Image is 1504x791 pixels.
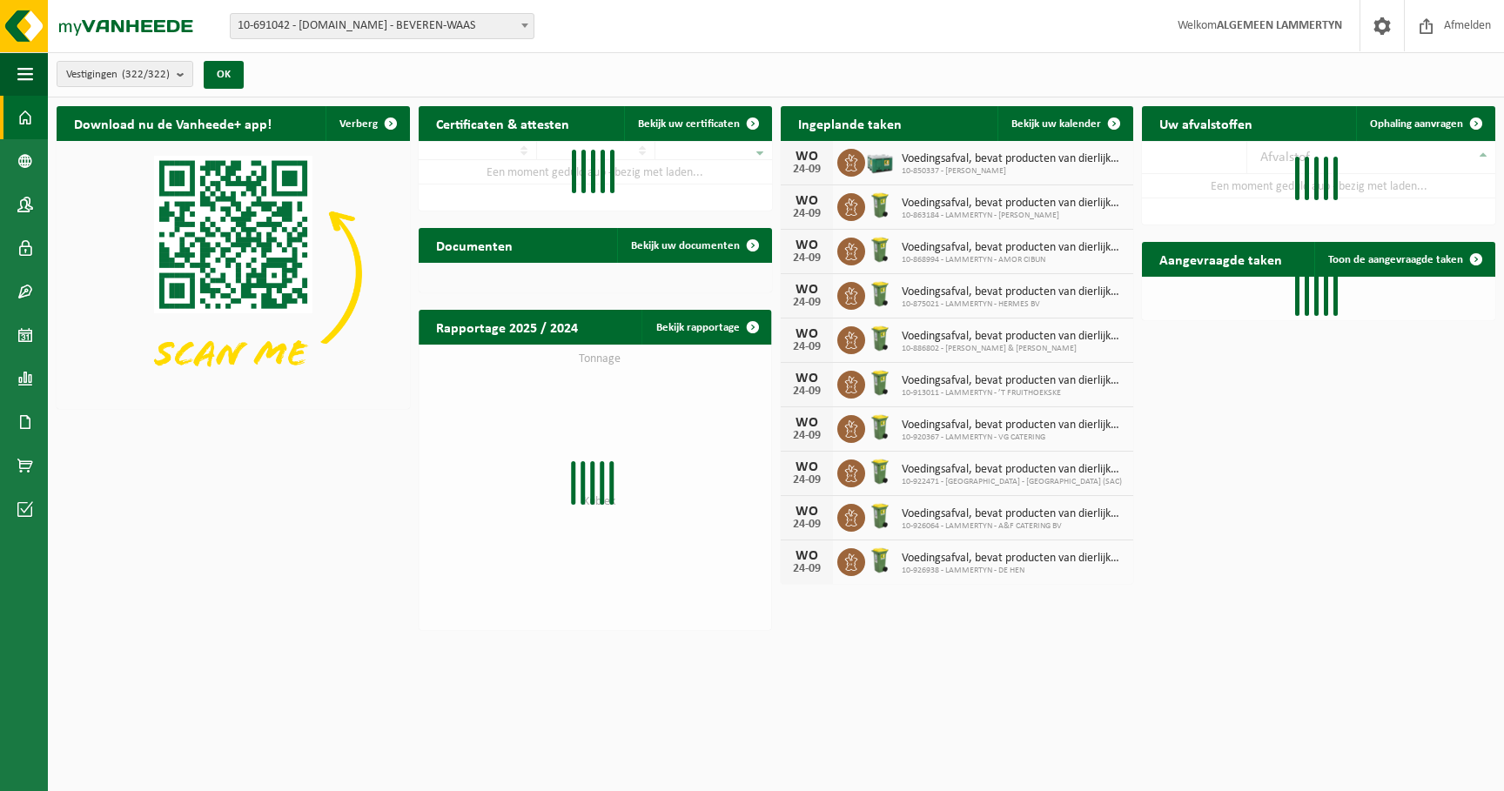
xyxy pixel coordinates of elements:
[789,372,824,385] div: WO
[326,106,408,141] button: Verberg
[789,416,824,430] div: WO
[902,299,1125,310] span: 10-875021 - LAMMERTYN - HERMES BV
[865,146,895,176] img: PB-LB-0680-HPE-GN-01
[789,519,824,531] div: 24-09
[57,141,410,406] img: Download de VHEPlus App
[902,241,1125,255] span: Voedingsafval, bevat producten van dierlijke oorsprong, onverpakt, categorie 3
[902,507,1125,521] span: Voedingsafval, bevat producten van dierlijke oorsprong, onverpakt, categorie 3
[865,191,895,220] img: WB-0140-HPE-GN-50
[789,460,824,474] div: WO
[1356,106,1494,141] a: Ophaling aanvragen
[865,324,895,353] img: WB-0140-HPE-GN-51
[789,208,824,220] div: 24-09
[789,549,824,563] div: WO
[865,546,895,575] img: WB-0140-HPE-GN-50
[902,419,1125,432] span: Voedingsafval, bevat producten van dierlijke oorsprong, onverpakt, categorie 3
[865,412,895,442] img: WB-0140-HPE-GN-50
[1314,242,1494,277] a: Toon de aangevraagde taken
[204,61,244,89] button: OK
[902,388,1125,399] span: 10-913011 - LAMMERTYN - ’T FRUITHOEKSKE
[902,521,1125,532] span: 10-926064 - LAMMERTYN - A&F CATERING BV
[419,228,530,262] h2: Documenten
[789,252,824,265] div: 24-09
[902,330,1125,344] span: Voedingsafval, bevat producten van dierlijke oorsprong, onverpakt, categorie 3
[66,62,170,88] span: Vestigingen
[789,563,824,575] div: 24-09
[1142,242,1299,276] h2: Aangevraagde taken
[1217,19,1342,32] strong: ALGEMEEN LAMMERTYN
[902,374,1125,388] span: Voedingsafval, bevat producten van dierlijke oorsprong, onverpakt, categorie 3
[419,310,595,344] h2: Rapportage 2025 / 2024
[902,566,1125,576] span: 10-926938 - LAMMERTYN - DE HEN
[902,285,1125,299] span: Voedingsafval, bevat producten van dierlijke oorsprong, onverpakt, categorie 3
[902,432,1125,443] span: 10-920367 - LAMMERTYN - VG CATERING
[789,194,824,208] div: WO
[339,118,378,130] span: Verberg
[789,505,824,519] div: WO
[789,150,824,164] div: WO
[789,341,824,353] div: 24-09
[902,477,1125,487] span: 10-922471 - [GEOGRAPHIC_DATA] - [GEOGRAPHIC_DATA] (SAC)
[1011,118,1101,130] span: Bekijk uw kalender
[865,457,895,486] img: WB-0140-HPE-GN-50
[902,463,1125,477] span: Voedingsafval, bevat producten van dierlijke oorsprong, onverpakt, categorie 3
[997,106,1131,141] a: Bekijk uw kalender
[902,552,1125,566] span: Voedingsafval, bevat producten van dierlijke oorsprong, onverpakt, categorie 3
[789,164,824,176] div: 24-09
[902,152,1125,166] span: Voedingsafval, bevat producten van dierlijke oorsprong, onverpakt, categorie 3
[57,106,289,140] h2: Download nu de Vanheede+ app!
[1370,118,1463,130] span: Ophaling aanvragen
[638,118,740,130] span: Bekijk uw certificaten
[419,106,587,140] h2: Certificaten & attesten
[789,327,824,341] div: WO
[230,13,534,39] span: 10-691042 - LAMMERTYN.NET - BEVEREN-WAAS
[902,344,1125,354] span: 10-886802 - [PERSON_NAME] & [PERSON_NAME]
[789,385,824,398] div: 24-09
[789,283,824,297] div: WO
[642,310,770,345] a: Bekijk rapportage
[624,106,770,141] a: Bekijk uw certificaten
[789,474,824,486] div: 24-09
[1142,106,1270,140] h2: Uw afvalstoffen
[781,106,919,140] h2: Ingeplande taken
[902,211,1125,221] span: 10-863184 - LAMMERTYN - [PERSON_NAME]
[617,228,770,263] a: Bekijk uw documenten
[902,255,1125,265] span: 10-868994 - LAMMERTYN - AMOR CIBUN
[902,197,1125,211] span: Voedingsafval, bevat producten van dierlijke oorsprong, onverpakt, categorie 3
[231,14,534,38] span: 10-691042 - LAMMERTYN.NET - BEVEREN-WAAS
[865,368,895,398] img: WB-0140-HPE-GN-50
[1328,254,1463,265] span: Toon de aangevraagde taken
[122,69,170,80] count: (322/322)
[902,166,1125,177] span: 10-850337 - [PERSON_NAME]
[789,297,824,309] div: 24-09
[789,238,824,252] div: WO
[57,61,193,87] button: Vestigingen(322/322)
[789,430,824,442] div: 24-09
[865,235,895,265] img: WB-0140-HPE-GN-50
[865,279,895,309] img: WB-0140-HPE-GN-50
[631,240,740,251] span: Bekijk uw documenten
[865,501,895,531] img: WB-0140-HPE-GN-50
